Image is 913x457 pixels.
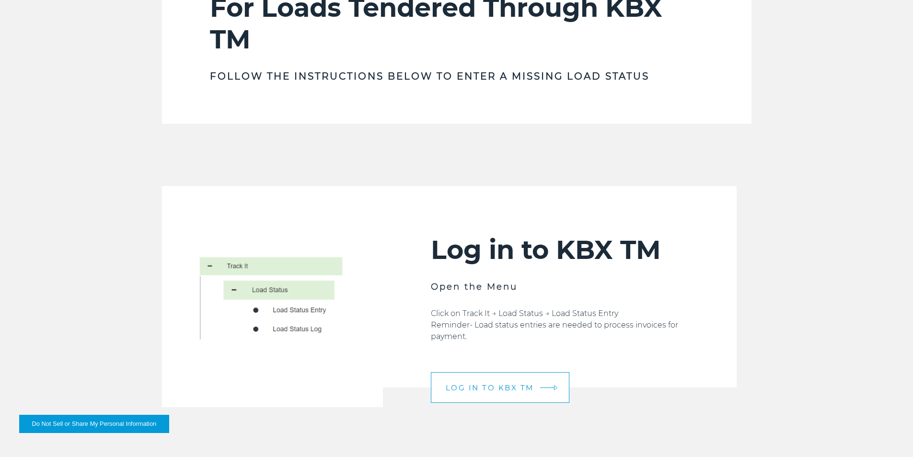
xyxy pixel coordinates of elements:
[431,372,569,403] a: LOG IN TO KBX TM arrow arrow
[431,280,689,293] h3: Open the Menu
[431,308,689,342] p: Click on Track It → Load Status → Load Status Entry Reminder- Load status entries are needed to p...
[446,384,534,391] span: LOG IN TO KBX TM
[554,385,557,390] img: arrow
[19,415,169,433] button: Do Not Sell or Share My Personal Information
[210,70,704,83] h3: Follow the instructions below to enter a missing load status
[431,234,689,266] h2: Log in to KBX TM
